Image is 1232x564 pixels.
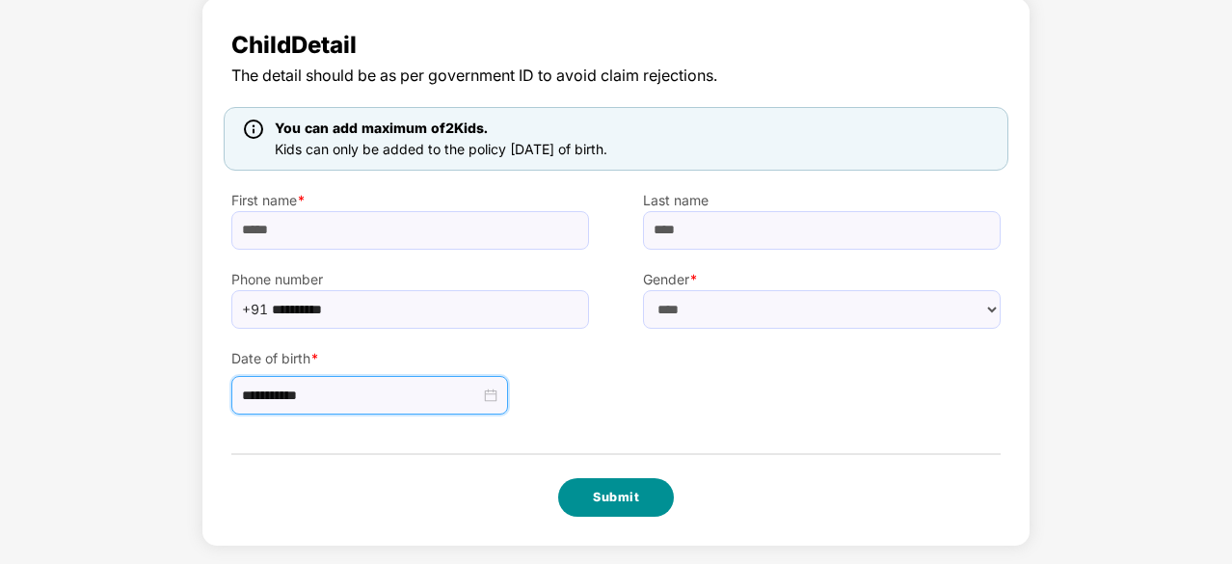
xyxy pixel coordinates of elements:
img: icon [244,120,263,139]
label: Gender [643,269,1001,290]
span: +91 [242,295,268,324]
label: Phone number [231,269,589,290]
span: Child Detail [231,27,1001,64]
label: First name [231,190,589,211]
span: Kids can only be added to the policy [DATE] of birth. [275,141,607,157]
span: You can add maximum of 2 Kids. [275,120,488,136]
span: The detail should be as per government ID to avoid claim rejections. [231,64,1001,88]
label: Date of birth [231,348,589,369]
label: Last name [643,190,1001,211]
button: Submit [558,478,674,517]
